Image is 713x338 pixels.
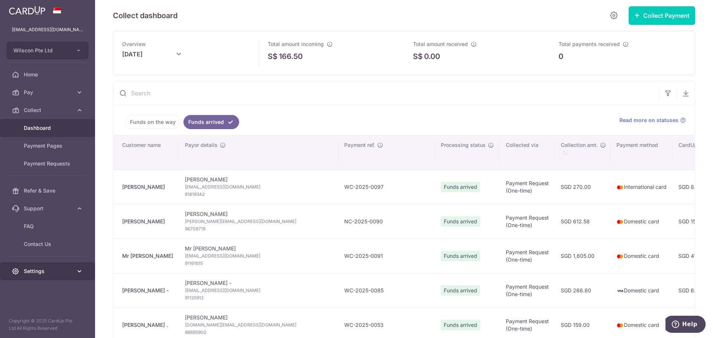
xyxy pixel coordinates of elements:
[441,141,486,149] span: Processing status
[424,51,440,62] p: 0.00
[616,253,624,260] img: mastercard-sm-87a3fd1e0bddd137fecb07648320f44c262e2538e7db6024463105ddbc961eb2.png
[611,170,673,204] td: International card
[185,141,218,149] span: Payor details
[616,184,624,191] img: mastercard-sm-87a3fd1e0bddd137fecb07648320f44c262e2538e7db6024463105ddbc961eb2.png
[619,117,678,124] span: Read more on statuses
[113,81,659,105] input: Search
[185,260,332,267] span: 91161615
[665,316,706,334] iframe: Opens a widget where you can find more information
[24,142,73,150] span: Payment Pages
[555,170,611,204] td: SGD 270.00
[179,204,338,239] td: [PERSON_NAME]
[24,160,73,167] span: Payment Requests
[17,5,32,12] span: Help
[122,321,173,329] div: [PERSON_NAME] .
[12,26,83,33] p: [EMAIL_ADDRESS][DOMAIN_NAME]
[338,170,435,204] td: WC-2025-0097
[185,183,332,191] span: [EMAIL_ADDRESS][DOMAIN_NAME]
[559,51,563,62] p: 0
[185,218,332,225] span: [PERSON_NAME][EMAIL_ADDRESS][DOMAIN_NAME]
[616,218,624,226] img: mastercard-sm-87a3fd1e0bddd137fecb07648320f44c262e2538e7db6024463105ddbc961eb2.png
[24,106,73,114] span: Collect
[113,135,179,170] th: Customer name
[611,273,673,308] td: Domestic card
[122,287,173,294] div: [PERSON_NAME] -
[500,273,555,308] td: Payment Request (One-time)
[185,321,332,329] span: [DOMAIN_NAME][EMAIL_ADDRESS][DOMAIN_NAME]
[611,135,673,170] th: Payment method
[122,41,146,47] span: Overview
[619,117,686,124] a: Read more on statuses
[179,170,338,204] td: [PERSON_NAME]
[338,239,435,273] td: WC-2025-0091
[185,225,332,233] span: 96708719
[555,204,611,239] td: SGD 612.58
[559,41,620,47] span: Total payments received
[24,71,73,78] span: Home
[113,10,178,22] h5: Collect dashboard
[185,191,332,198] span: 91819342
[344,141,375,149] span: Payment ref.
[500,170,555,204] td: Payment Request (One-time)
[185,252,332,260] span: [EMAIL_ADDRESS][DOMAIN_NAME]
[338,204,435,239] td: NC-2025-0090
[441,216,480,227] span: Funds arrived
[24,89,73,96] span: Pay
[616,322,624,329] img: mastercard-sm-87a3fd1e0bddd137fecb07648320f44c262e2538e7db6024463105ddbc961eb2.png
[500,204,555,239] td: Payment Request (One-time)
[413,51,423,62] span: S$
[13,47,68,54] span: Wilscon Pte Ltd
[279,51,303,62] p: 166.50
[616,287,624,295] img: visa-sm-192604c4577d2d35970c8ed26b86981c2741ebd56154ab54ad91a526f0f24972.png
[268,51,277,62] span: S$
[611,239,673,273] td: Domestic card
[555,273,611,308] td: SGD 266.80
[441,285,480,296] span: Funds arrived
[441,320,480,330] span: Funds arrived
[500,239,555,273] td: Payment Request (One-time)
[435,135,500,170] th: Processing status
[122,252,173,260] div: Mr [PERSON_NAME]
[122,218,173,225] div: [PERSON_NAME]
[268,41,324,47] span: Total amount incoming
[24,187,73,194] span: Refer & Save
[441,251,480,261] span: Funds arrived
[185,329,332,336] span: 88695900
[24,268,73,275] span: Settings
[185,294,332,302] span: 91125912
[500,135,555,170] th: Collected via
[9,6,45,15] img: CardUp
[179,273,338,308] td: [PERSON_NAME] -
[611,204,673,239] td: Domestic card
[185,287,332,294] span: [EMAIL_ADDRESS][DOMAIN_NAME]
[338,273,435,308] td: WC-2025-0085
[125,115,180,129] a: Funds on the way
[179,239,338,273] td: Mr [PERSON_NAME]
[24,124,73,132] span: Dashboard
[555,135,611,170] th: Collection amt. : activate to sort column ascending
[555,239,611,273] td: SGD 1,605.00
[24,223,73,230] span: FAQ
[678,141,707,149] span: CardUp fee
[441,182,480,192] span: Funds arrived
[24,205,73,212] span: Support
[338,135,435,170] th: Payment ref.
[561,141,598,149] span: Collection amt.
[24,240,73,248] span: Contact Us
[629,6,695,25] button: Collect Payment
[122,183,173,191] div: [PERSON_NAME]
[183,115,239,129] a: Funds arrived
[7,42,88,59] button: Wilscon Pte Ltd
[413,41,468,47] span: Total amount received
[179,135,338,170] th: Payor details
